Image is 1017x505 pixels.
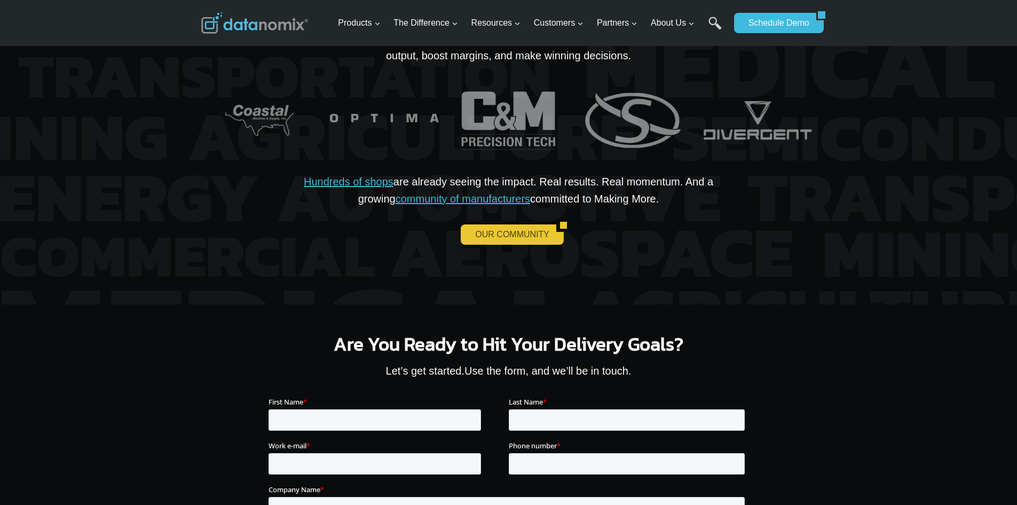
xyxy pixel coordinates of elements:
[326,81,443,159] img: Datanomix Customer, Optima Manufacturing
[471,16,521,30] span: Resources
[240,132,281,142] span: State/Region
[651,16,695,30] span: About Us
[699,81,816,159] div: 23 of 26
[240,1,274,10] span: Last Name
[699,81,816,159] img: Datanomix Customer, Divergent
[534,16,584,30] span: Customers
[393,16,458,30] span: The Difference
[270,173,748,207] p: are already seeing the impact. Real results. Real momentum. And a growing committed to Making More.
[269,362,749,379] p: Use the form, and we’ll be in touch.
[708,17,722,41] a: Search
[304,176,393,188] a: Hundreds of shops
[461,224,556,245] a: OUR COMMUNITY
[145,238,180,246] a: Privacy Policy
[450,81,567,159] img: Datanomix Customer, C&M Precision Tech
[734,13,816,33] a: Schedule Demo
[269,335,749,353] h2: Are You Ready to Hit Your Delivery Goals?
[574,81,691,159] img: Datanomix Customer, Flying S
[338,16,380,30] span: Products
[120,238,136,246] a: Terms
[201,81,816,159] div: Photo Gallery Carousel
[396,193,530,205] a: community of manufacturers
[201,81,318,159] div: 19 of 26
[240,44,288,54] span: Phone number
[597,16,637,30] span: Partners
[201,12,308,34] img: Datanomix
[574,81,691,159] div: 22 of 26
[450,81,567,159] div: 21 of 26
[326,81,443,159] div: 20 of 26
[334,6,729,41] nav: Primary Navigation
[386,365,465,377] span: Let’s get started.
[201,81,318,159] img: Datanomix Customer, Coastal Machine
[201,30,816,64] p: Whether you’re a high-mix job shop or a high-volume OEM, Datanomix delivers the visibility manufa...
